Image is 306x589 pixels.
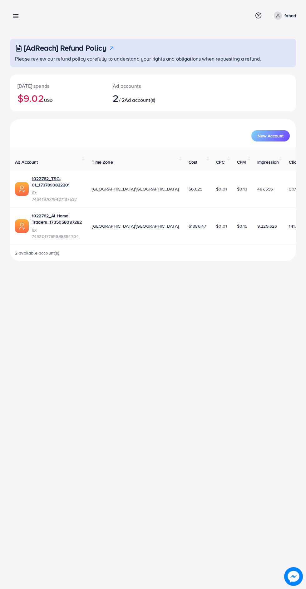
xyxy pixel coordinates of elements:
[92,159,113,165] span: Time Zone
[271,12,296,20] a: fahad
[189,159,198,165] span: Cost
[125,97,155,103] span: Ad account(s)
[237,186,247,192] span: $0.13
[17,82,98,90] p: [DATE] spends
[92,223,179,229] span: [GEOGRAPHIC_DATA]/[GEOGRAPHIC_DATA]
[24,43,106,52] h3: [AdReach] Refund Policy
[257,223,277,229] span: 9,229,626
[284,12,296,19] p: fahad
[189,186,202,192] span: $63.25
[289,223,303,229] span: 141,292
[32,213,82,225] a: 1022762_Al Hamd Traders_1735058097282
[189,223,206,229] span: $1386.47
[251,130,290,141] button: New Account
[216,159,224,165] span: CPC
[15,250,60,256] span: 2 available account(s)
[15,182,29,196] img: ic-ads-acc.e4c84228.svg
[237,159,246,165] span: CPM
[15,55,292,62] p: Please review our refund policy carefully to understand your rights and obligations when requesti...
[113,92,169,104] h2: / 2
[15,159,38,165] span: Ad Account
[257,186,273,192] span: 487,556
[32,227,82,240] span: ID: 7452017765898354704
[44,97,53,103] span: USD
[32,190,82,202] span: ID: 7464197079427137537
[258,134,284,138] span: New Account
[237,223,247,229] span: $0.15
[17,92,98,104] h2: $9.02
[284,567,303,586] img: image
[113,91,119,105] span: 2
[32,176,82,188] a: 1022762_TSC-01_1737893822201
[216,223,227,229] span: $0.01
[289,159,301,165] span: Clicks
[216,186,227,192] span: $0.01
[289,186,298,192] span: 9,177
[15,219,29,233] img: ic-ads-acc.e4c84228.svg
[92,186,179,192] span: [GEOGRAPHIC_DATA]/[GEOGRAPHIC_DATA]
[113,82,169,90] p: Ad accounts
[257,159,279,165] span: Impression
